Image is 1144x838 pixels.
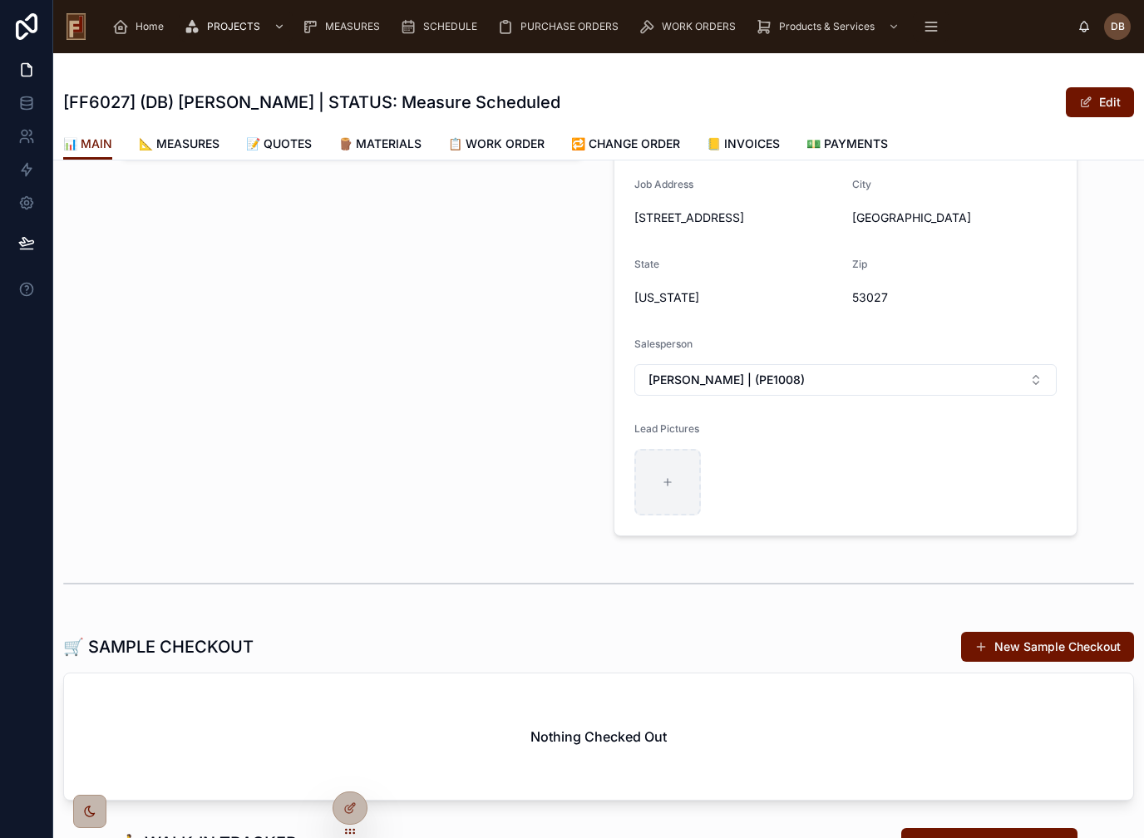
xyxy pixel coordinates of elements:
span: 📒 INVOICES [707,136,780,152]
span: 📐 MEASURES [139,136,219,152]
span: [US_STATE] [634,289,839,306]
span: WORK ORDERS [662,20,736,33]
h1: [FF6027] (DB) [PERSON_NAME] | STATUS: Measure Scheduled [63,91,560,114]
span: DB [1111,20,1125,33]
h2: Nothing Checked Out [530,727,667,747]
a: 💵 PAYMENTS [806,129,888,162]
span: 🔁 CHANGE ORDER [571,136,680,152]
div: scrollable content [99,8,1077,45]
a: Products & Services [751,12,908,42]
button: New Sample Checkout [961,632,1134,662]
span: City [852,178,871,190]
span: State [634,258,659,270]
span: PURCHASE ORDERS [520,20,619,33]
a: 📝 QUOTES [246,129,312,162]
span: Lead Pictures [634,422,699,435]
a: 📊 MAIN [63,129,112,160]
a: 🔁 CHANGE ORDER [571,129,680,162]
span: Home [136,20,164,33]
span: Zip [852,258,867,270]
span: [GEOGRAPHIC_DATA] [852,209,1057,226]
span: 📊 MAIN [63,136,112,152]
a: 📐 MEASURES [139,129,219,162]
a: 📒 INVOICES [707,129,780,162]
span: Salesperson [634,338,693,350]
h1: 🛒 SAMPLE CHECKOUT [63,635,254,658]
button: Edit [1066,87,1134,117]
span: 🪵 MATERIALS [338,136,422,152]
img: App logo [67,13,86,40]
a: Home [107,12,175,42]
a: WORK ORDERS [634,12,747,42]
a: 🪵 MATERIALS [338,129,422,162]
span: MEASURES [325,20,380,33]
span: 📝 QUOTES [246,136,312,152]
span: Products & Services [779,20,875,33]
span: [PERSON_NAME] | (PE1008) [648,372,805,388]
button: Select Button [634,364,1057,396]
span: SCHEDULE [423,20,477,33]
a: SCHEDULE [395,12,489,42]
span: 53027 [852,289,1057,306]
span: [STREET_ADDRESS] [634,209,839,226]
span: 📋 WORK ORDER [448,136,545,152]
a: PURCHASE ORDERS [492,12,630,42]
a: 📋 WORK ORDER [448,129,545,162]
a: MEASURES [297,12,392,42]
span: PROJECTS [207,20,260,33]
span: Job Address [634,178,693,190]
span: 💵 PAYMENTS [806,136,888,152]
a: PROJECTS [179,12,293,42]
